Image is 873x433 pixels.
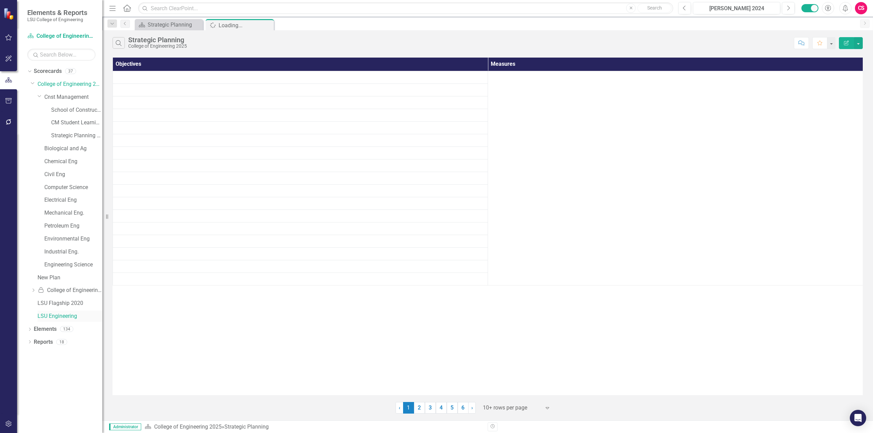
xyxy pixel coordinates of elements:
[458,402,469,414] a: 6
[128,44,187,49] div: College of Engineering 2025
[44,158,102,166] a: Chemical Eng
[65,68,76,74] div: 37
[34,67,62,75] a: Scorecards
[425,402,436,414] a: 3
[471,404,473,411] span: ›
[27,9,87,17] span: Elements & Reports
[51,119,102,127] a: CM Student Learning Outcomes
[148,20,201,29] div: Strategic Planning
[51,106,102,114] a: School of Construction
[44,196,102,204] a: Electrical Eng
[3,8,15,20] img: ClearPoint Strategy
[44,222,102,230] a: Petroleum Eng
[145,423,483,431] div: »
[403,402,414,414] span: 1
[44,235,102,243] a: Environmental Eng
[38,312,102,320] a: LSU Engineering
[850,410,866,426] div: Open Intercom Messenger
[27,17,87,22] small: LSU College of Engineering
[44,209,102,217] a: Mechanical Eng.
[34,338,53,346] a: Reports
[109,423,141,430] span: Administrator
[647,5,662,11] span: Search
[637,3,671,13] button: Search
[414,402,425,414] a: 2
[224,423,269,430] div: Strategic Planning
[154,423,222,430] a: College of Engineering 2025
[44,145,102,153] a: Biological and Ag
[38,287,102,294] a: College of Engineering [DATE] - [DATE]
[38,274,102,282] a: New Plan
[447,402,458,414] a: 5
[38,299,102,307] a: LSU Flagship 2020
[27,49,95,61] input: Search Below...
[219,21,272,30] div: Loading...
[60,326,73,332] div: 134
[34,325,57,333] a: Elements
[128,36,187,44] div: Strategic Planning
[693,2,780,14] button: [PERSON_NAME] 2024
[136,20,201,29] a: Strategic Planning
[56,339,67,345] div: 18
[38,80,102,88] a: College of Engineering 2025
[44,261,102,269] a: Engineering Science
[436,402,447,414] a: 4
[695,4,778,13] div: [PERSON_NAME] 2024
[855,2,867,14] button: CS
[44,184,102,191] a: Computer Science
[51,132,102,140] a: Strategic Planning 2024
[44,93,102,101] a: Cnst Management
[44,248,102,256] a: Industrial Eng.
[44,171,102,179] a: Civil Eng
[27,32,95,40] a: College of Engineering 2025
[138,2,673,14] input: Search ClearPoint...
[399,404,400,411] span: ‹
